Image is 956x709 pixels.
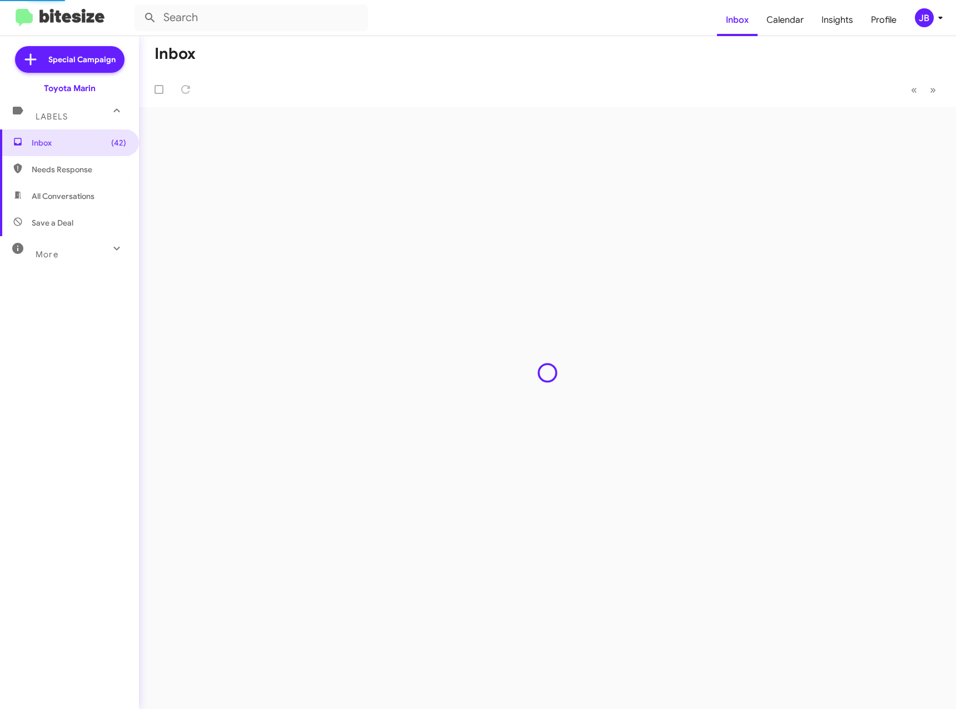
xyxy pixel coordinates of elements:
[32,217,73,228] span: Save a Deal
[48,54,116,65] span: Special Campaign
[717,4,758,36] a: Inbox
[923,78,943,101] button: Next
[15,46,125,73] a: Special Campaign
[32,191,94,202] span: All Conversations
[813,4,862,36] a: Insights
[32,137,126,148] span: Inbox
[155,45,196,63] h1: Inbox
[36,249,58,259] span: More
[36,112,68,122] span: Labels
[32,164,126,175] span: Needs Response
[135,4,368,31] input: Search
[905,8,944,27] button: JB
[905,78,943,101] nav: Page navigation example
[111,137,126,148] span: (42)
[44,83,96,94] div: Toyota Marin
[904,78,924,101] button: Previous
[758,4,813,36] a: Calendar
[911,83,917,97] span: «
[862,4,905,36] a: Profile
[915,8,934,27] div: JB
[930,83,936,97] span: »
